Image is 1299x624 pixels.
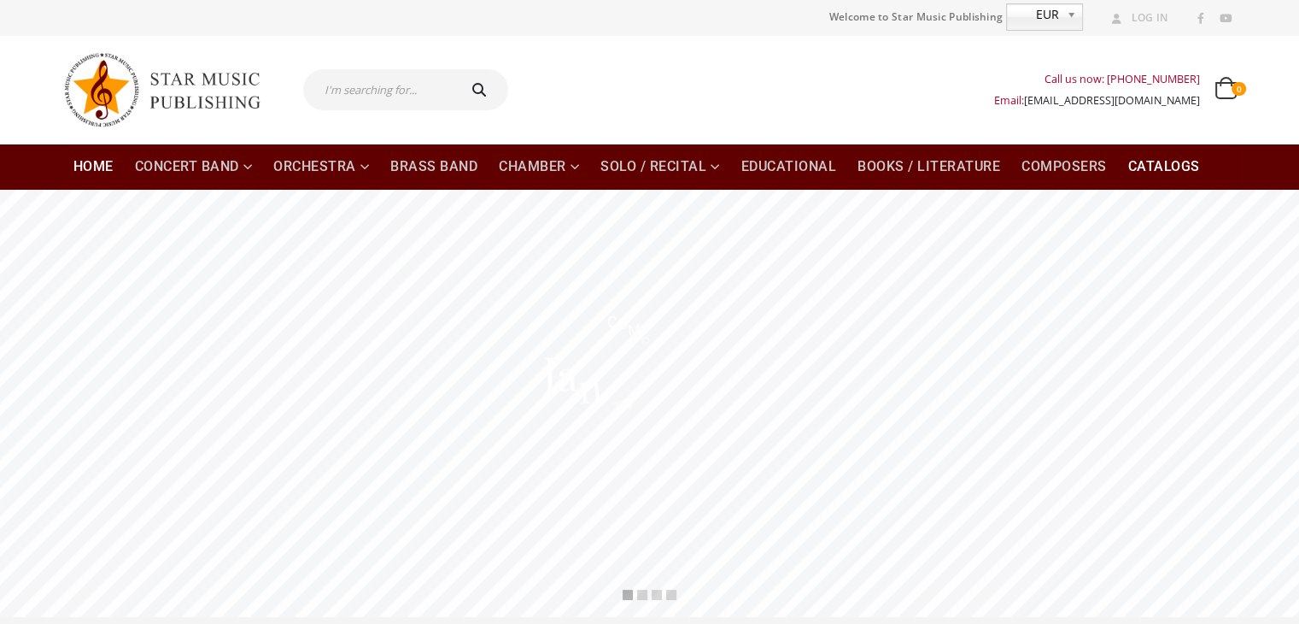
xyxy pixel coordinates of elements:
[1024,93,1200,108] a: [EMAIL_ADDRESS][DOMAIN_NAME]
[731,144,847,190] a: Educational
[590,144,730,190] a: Solo / Recital
[63,44,277,135] img: Star Music Publishing
[454,69,509,110] button: Search
[303,69,454,110] input: I'm searching for...
[263,144,379,190] a: Orchestra
[1011,144,1117,190] a: Composers
[125,144,263,190] a: Concert Band
[554,331,578,417] div: a
[994,68,1200,90] div: Call us now: [PHONE_NUMBER]
[380,144,488,190] a: Brass Band
[617,303,629,345] div: O
[625,308,644,352] div: M
[571,342,606,430] div: n
[607,301,617,344] div: C
[994,90,1200,111] div: Email:
[63,144,124,190] a: Home
[1118,144,1210,190] a: Catalogs
[489,144,589,190] a: Chamber
[1232,82,1245,96] span: 0
[829,4,1004,30] span: Welcome to Star Music Publishing
[1007,4,1060,25] span: EUR
[542,327,557,412] div: J
[1105,7,1168,29] a: Log In
[847,144,1010,190] a: Books / Literature
[1190,8,1212,30] a: Facebook
[1214,8,1237,30] a: Youtube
